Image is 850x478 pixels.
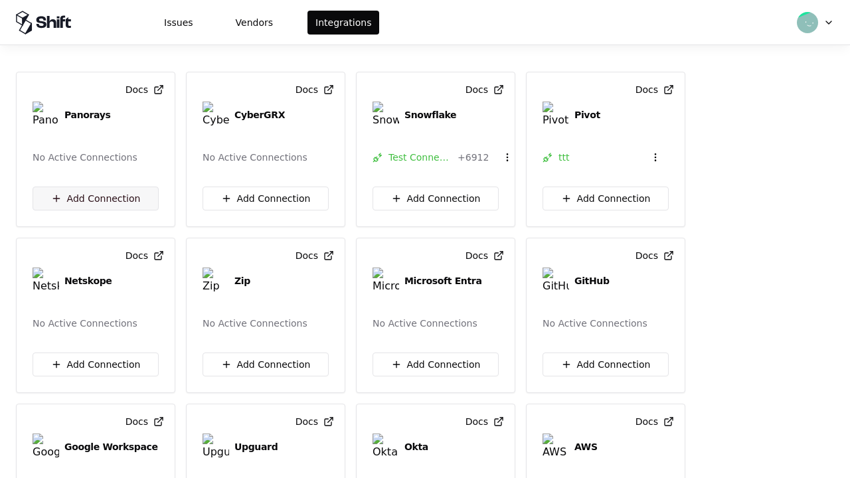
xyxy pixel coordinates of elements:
[33,434,59,460] img: Google Workspace
[404,274,482,287] div: Microsoft Entra
[574,440,598,453] div: AWS
[156,11,201,35] button: Issues
[33,187,159,210] button: Add Connection
[234,274,250,287] div: Zip
[636,78,674,102] button: Docs
[388,151,452,164] div: Test Connection 7655
[466,244,504,268] button: Docs
[574,274,610,287] div: GitHub
[636,410,674,434] button: Docs
[126,410,164,434] button: Docs
[33,353,159,376] button: Add Connection
[307,11,379,35] button: Integrations
[64,108,111,121] div: Panorays
[203,187,329,210] button: Add Connection
[373,102,399,128] img: Snowflake
[543,353,669,376] button: Add Connection
[543,268,569,294] img: GitHub
[543,434,569,460] img: AWS
[203,268,229,294] img: Zip
[404,440,428,453] div: Okta
[296,78,334,102] button: Docs
[33,151,137,164] div: No Active Connections
[373,187,499,210] button: Add Connection
[33,317,137,330] div: No Active Connections
[543,187,669,210] button: Add Connection
[203,434,229,460] img: Upguard
[296,244,334,268] button: Docs
[373,268,399,294] img: Microsoft Entra
[203,151,307,164] div: No Active Connections
[126,78,164,102] button: Docs
[466,410,504,434] button: Docs
[466,78,504,102] button: Docs
[228,11,281,35] button: Vendors
[234,108,285,121] div: CyberGRX
[458,151,489,164] div: + 6912
[64,440,158,453] div: Google Workspace
[373,317,477,330] div: No Active Connections
[543,317,647,330] div: No Active Connections
[404,108,456,121] div: Snowflake
[64,274,112,287] div: Netskope
[574,108,600,121] div: Pivot
[203,317,307,330] div: No Active Connections
[126,244,164,268] button: Docs
[33,268,59,294] img: Netskope
[373,353,499,376] button: Add Connection
[203,353,329,376] button: Add Connection
[234,440,278,453] div: Upguard
[296,410,334,434] button: Docs
[33,102,59,128] img: Panorays
[543,102,569,128] img: Pivot
[636,244,674,268] button: Docs
[558,151,622,164] div: ttt
[373,434,399,460] img: Okta
[203,102,229,128] img: CyberGRX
